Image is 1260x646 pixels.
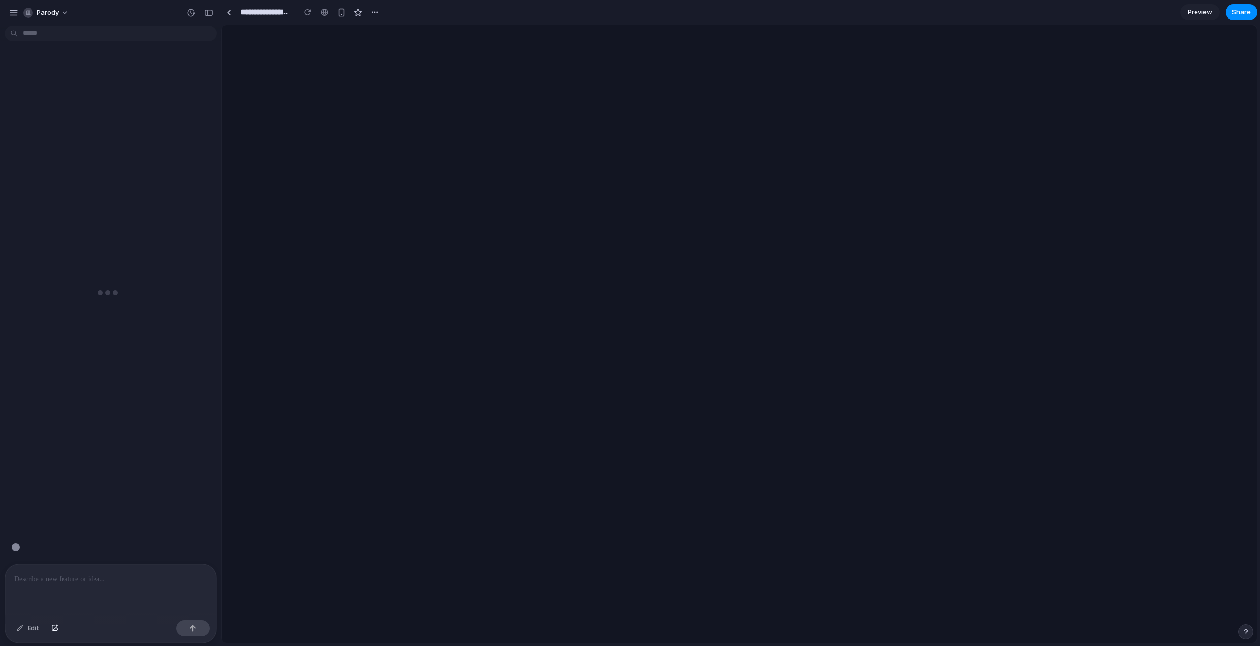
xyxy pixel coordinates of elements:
span: parody [37,8,59,18]
span: Share [1232,7,1251,17]
button: Share [1226,4,1257,20]
a: Preview [1180,4,1220,20]
span: Preview [1188,7,1212,17]
button: parody [19,5,74,21]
